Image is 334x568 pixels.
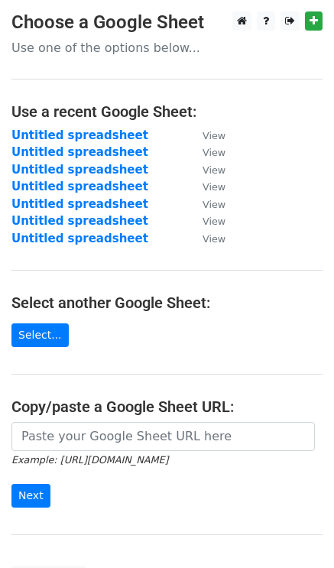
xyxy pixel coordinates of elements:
a: View [187,180,225,193]
a: View [187,197,225,211]
a: Untitled spreadsheet [11,197,148,211]
a: Untitled spreadsheet [11,232,148,245]
h4: Copy/paste a Google Sheet URL: [11,398,323,416]
input: Next [11,484,50,508]
a: Untitled spreadsheet [11,180,148,193]
a: Untitled spreadsheet [11,128,148,142]
small: Example: [URL][DOMAIN_NAME] [11,454,168,466]
a: Untitled spreadsheet [11,163,148,177]
a: View [187,145,225,159]
h3: Choose a Google Sheet [11,11,323,34]
small: View [203,164,225,176]
small: View [203,216,225,227]
small: View [203,147,225,158]
small: View [203,130,225,141]
p: Use one of the options below... [11,40,323,56]
input: Paste your Google Sheet URL here [11,422,315,451]
h4: Select another Google Sheet: [11,294,323,312]
small: View [203,233,225,245]
a: Untitled spreadsheet [11,145,148,159]
a: View [187,128,225,142]
a: Untitled spreadsheet [11,214,148,228]
a: View [187,232,225,245]
a: View [187,163,225,177]
h4: Use a recent Google Sheet: [11,102,323,121]
small: View [203,199,225,210]
a: Select... [11,323,69,347]
a: View [187,214,225,228]
small: View [203,181,225,193]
